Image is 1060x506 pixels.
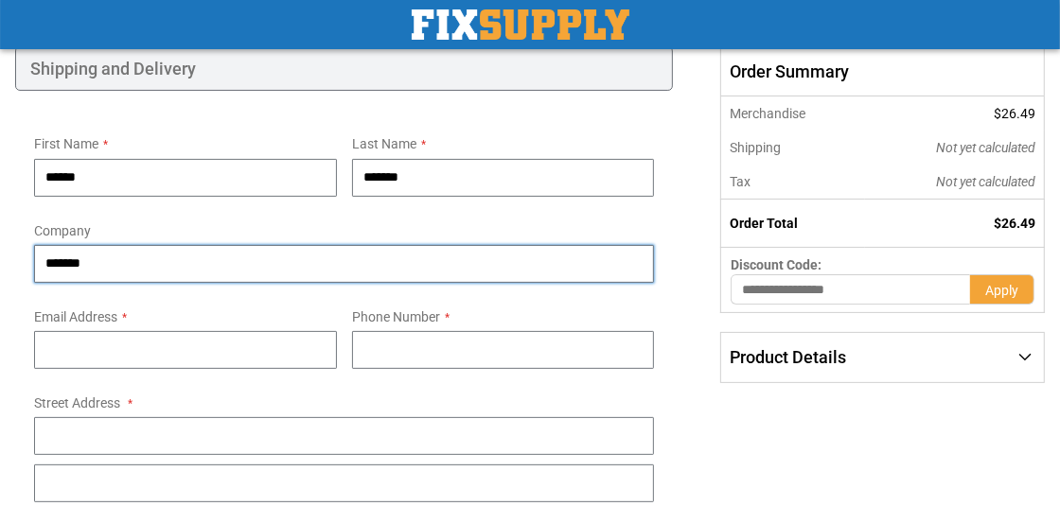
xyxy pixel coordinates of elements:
span: Last Name [352,136,416,151]
div: Shipping and Delivery [15,46,673,92]
span: Not yet calculated [936,140,1035,155]
span: Not yet calculated [936,174,1035,189]
span: $26.49 [994,106,1035,121]
th: Tax [721,165,865,200]
img: Fix Industrial Supply [412,9,629,40]
strong: Order Total [730,216,798,231]
span: Shipping [730,140,781,155]
span: First Name [34,136,98,151]
a: store logo [412,9,629,40]
span: Order Summary [720,46,1045,97]
span: Email Address [34,309,117,324]
span: Discount Code: [731,257,821,272]
th: Merchandise [721,96,865,131]
button: Apply [970,274,1034,305]
span: $26.49 [994,216,1035,231]
span: Product Details [730,347,846,367]
span: Phone Number [352,309,440,324]
span: Street Address [34,395,120,410]
span: Apply [985,283,1018,298]
span: Company [34,223,91,238]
